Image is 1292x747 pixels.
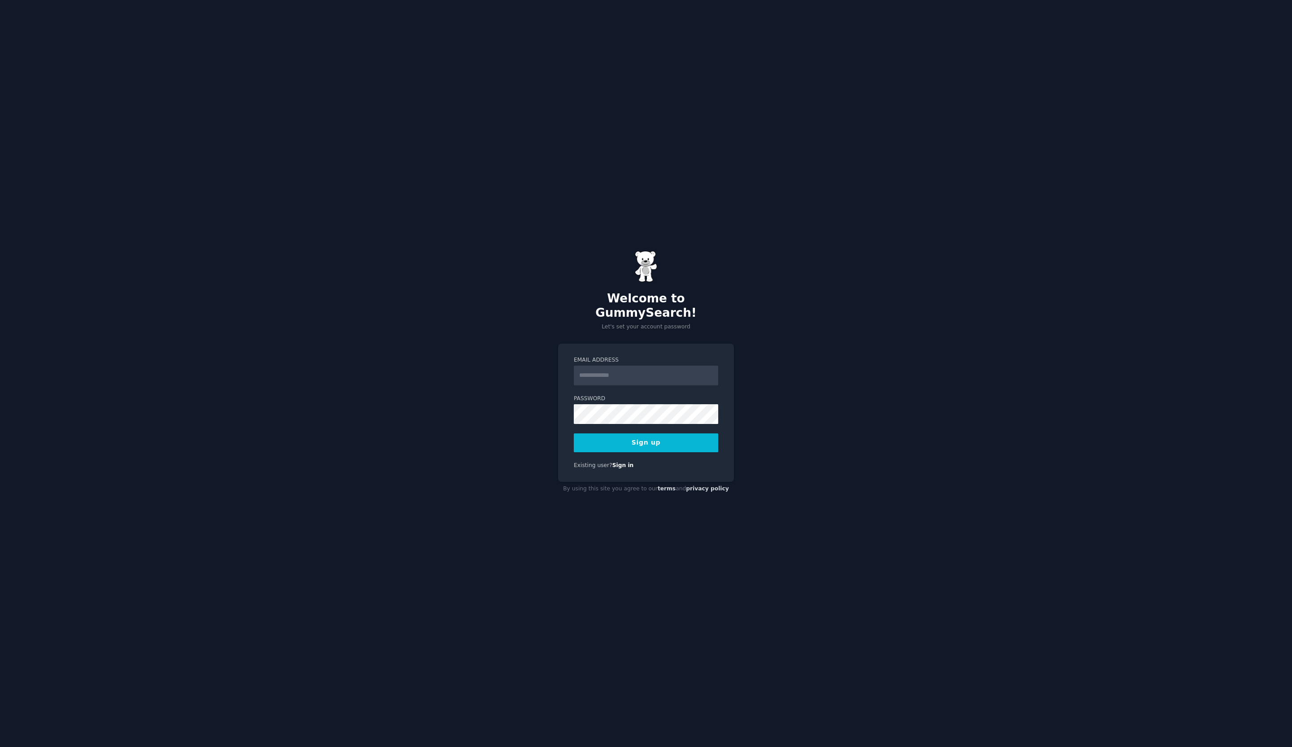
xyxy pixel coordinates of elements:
div: By using this site you agree to our and [558,482,734,496]
img: Gummy Bear [635,251,657,282]
h2: Welcome to GummySearch! [558,292,734,320]
label: Password [574,395,718,403]
a: terms [658,485,676,492]
span: Existing user? [574,462,612,468]
a: privacy policy [686,485,729,492]
label: Email Address [574,356,718,364]
a: Sign in [612,462,634,468]
button: Sign up [574,433,718,452]
p: Let's set your account password [558,323,734,331]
